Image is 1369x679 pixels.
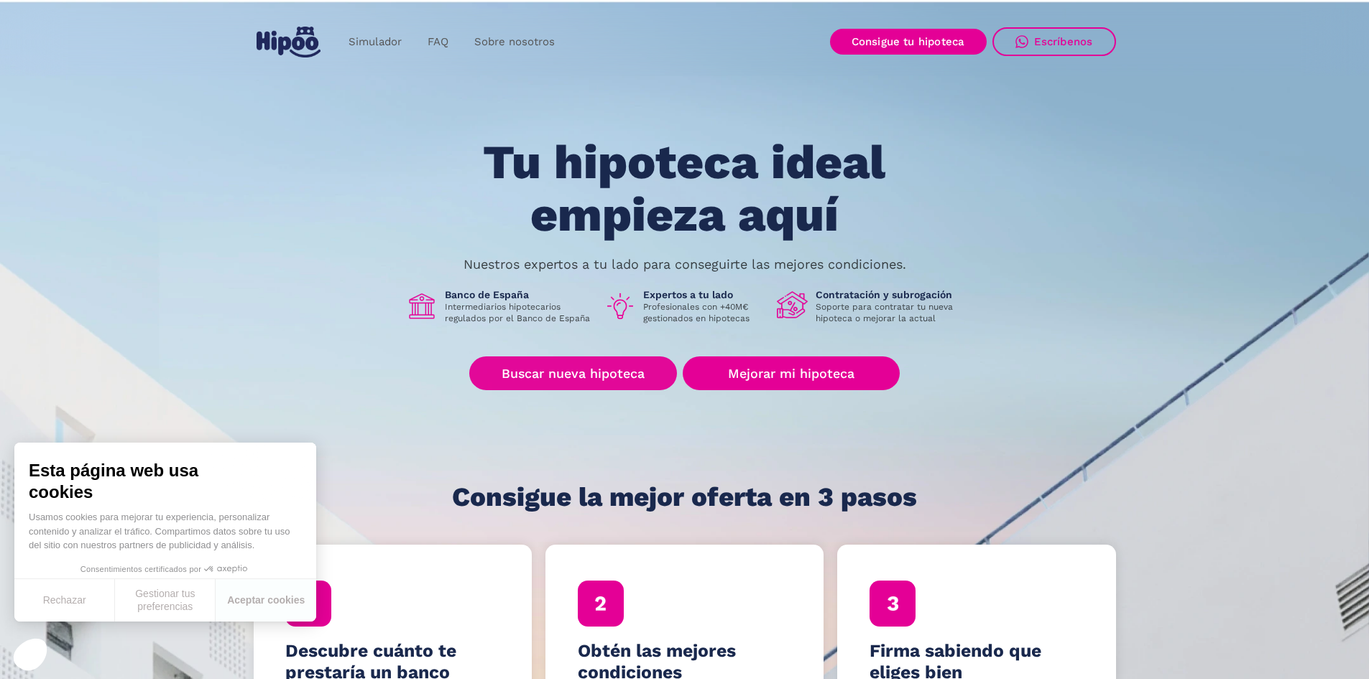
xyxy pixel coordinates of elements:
div: Escríbenos [1034,35,1093,48]
a: FAQ [415,28,461,56]
a: Escríbenos [992,27,1116,56]
h1: Consigue la mejor oferta en 3 pasos [452,483,917,512]
p: Profesionales con +40M€ gestionados en hipotecas [643,301,765,324]
a: Simulador [336,28,415,56]
p: Soporte para contratar tu nueva hipoteca o mejorar la actual [816,301,964,324]
a: Buscar nueva hipoteca [469,356,677,390]
a: home [254,21,324,63]
h1: Expertos a tu lado [643,288,765,301]
h1: Banco de España [445,288,593,301]
a: Sobre nosotros [461,28,568,56]
a: Consigue tu hipoteca [830,29,987,55]
a: Mejorar mi hipoteca [683,356,899,390]
h1: Contratación y subrogación [816,288,964,301]
p: Nuestros expertos a tu lado para conseguirte las mejores condiciones. [464,259,906,270]
h1: Tu hipoteca ideal empieza aquí [412,137,957,241]
p: Intermediarios hipotecarios regulados por el Banco de España [445,301,593,324]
